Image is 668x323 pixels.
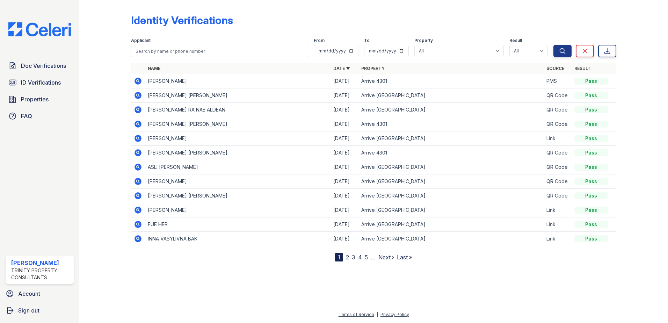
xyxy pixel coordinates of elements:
[145,203,331,217] td: [PERSON_NAME]
[544,160,572,174] td: QR Code
[145,189,331,203] td: [PERSON_NAME] [PERSON_NAME]
[544,189,572,203] td: QR Code
[574,78,608,85] div: Pass
[414,38,433,43] label: Property
[574,135,608,142] div: Pass
[145,160,331,174] td: ASLI [PERSON_NAME]
[544,131,572,146] td: Link
[358,189,544,203] td: Arrive [GEOGRAPHIC_DATA]
[6,109,74,123] a: FAQ
[574,121,608,128] div: Pass
[546,66,564,71] a: Source
[331,146,358,160] td: [DATE]
[358,103,544,117] td: Arrive [GEOGRAPHIC_DATA]
[574,92,608,99] div: Pass
[397,254,412,261] a: Last »
[131,14,233,27] div: Identity Verifications
[3,22,77,36] img: CE_Logo_Blue-a8612792a0a2168367f1c8372b55b34899dd931a85d93a1a3d3e32e68fde9ad4.png
[358,232,544,246] td: Arrive [GEOGRAPHIC_DATA]
[145,74,331,88] td: [PERSON_NAME]
[331,74,358,88] td: [DATE]
[365,254,368,261] a: 5
[574,235,608,242] div: Pass
[361,66,385,71] a: Property
[11,259,71,267] div: [PERSON_NAME]
[145,103,331,117] td: [PERSON_NAME] RA'NAE ALDEAN
[145,131,331,146] td: [PERSON_NAME]
[574,178,608,185] div: Pass
[574,164,608,171] div: Pass
[3,303,77,317] a: Sign out
[358,254,362,261] a: 4
[145,217,331,232] td: FUE HER
[18,289,40,298] span: Account
[358,117,544,131] td: Arrive 4301
[544,88,572,103] td: QR Code
[574,149,608,156] div: Pass
[378,254,394,261] a: Next ›
[377,312,378,317] div: |
[6,59,74,73] a: Doc Verifications
[3,287,77,301] a: Account
[544,117,572,131] td: QR Code
[352,254,355,261] a: 3
[339,312,374,317] a: Terms of Service
[21,62,66,70] span: Doc Verifications
[358,160,544,174] td: Arrive [GEOGRAPHIC_DATA]
[544,232,572,246] td: Link
[380,312,409,317] a: Privacy Policy
[314,38,325,43] label: From
[544,146,572,160] td: QR Code
[131,38,151,43] label: Applicant
[364,38,370,43] label: To
[145,146,331,160] td: [PERSON_NAME] [PERSON_NAME]
[371,253,376,261] span: …
[544,174,572,189] td: QR Code
[544,103,572,117] td: QR Code
[544,74,572,88] td: PMS
[333,66,350,71] a: Date ▼
[331,217,358,232] td: [DATE]
[331,189,358,203] td: [DATE]
[358,88,544,103] td: Arrive [GEOGRAPHIC_DATA]
[331,131,358,146] td: [DATE]
[574,66,591,71] a: Result
[358,146,544,160] td: Arrive 4301
[6,92,74,106] a: Properties
[21,95,49,103] span: Properties
[358,174,544,189] td: Arrive [GEOGRAPHIC_DATA]
[21,112,32,120] span: FAQ
[358,203,544,217] td: Arrive [GEOGRAPHIC_DATA]
[148,66,160,71] a: Name
[574,106,608,113] div: Pass
[18,306,39,315] span: Sign out
[331,117,358,131] td: [DATE]
[145,117,331,131] td: [PERSON_NAME] [PERSON_NAME]
[335,253,343,261] div: 1
[544,203,572,217] td: Link
[331,203,358,217] td: [DATE]
[574,192,608,199] div: Pass
[21,78,61,87] span: ID Verifications
[358,131,544,146] td: Arrive [GEOGRAPHIC_DATA]
[574,207,608,214] div: Pass
[574,221,608,228] div: Pass
[131,45,308,57] input: Search by name or phone number
[145,232,331,246] td: INNA VASYLIVNA BAK
[331,232,358,246] td: [DATE]
[358,217,544,232] td: Arrive [GEOGRAPHIC_DATA]
[358,74,544,88] td: Arrive 4301
[145,174,331,189] td: [PERSON_NAME]
[11,267,71,281] div: Trinity Property Consultants
[6,76,74,89] a: ID Verifications
[145,88,331,103] td: [PERSON_NAME] [PERSON_NAME]
[331,103,358,117] td: [DATE]
[331,160,358,174] td: [DATE]
[331,88,358,103] td: [DATE]
[509,38,522,43] label: Result
[346,254,349,261] a: 2
[331,174,358,189] td: [DATE]
[544,217,572,232] td: Link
